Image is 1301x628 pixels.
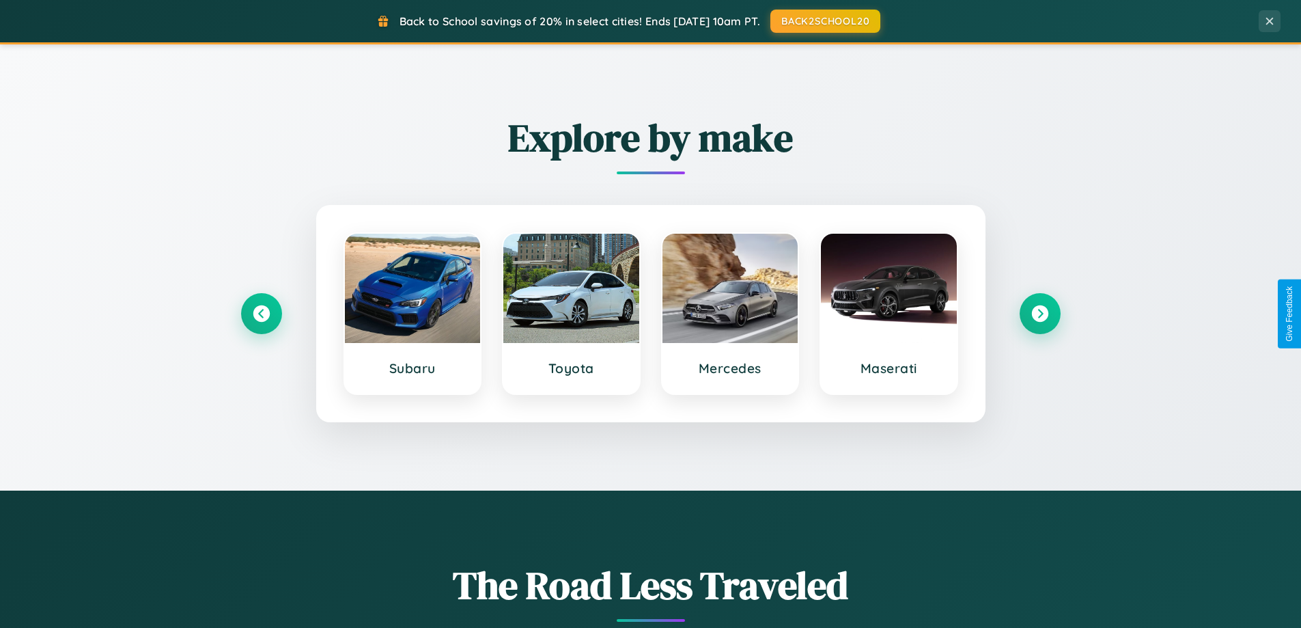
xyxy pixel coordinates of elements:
[517,360,626,377] h3: Toyota
[835,360,943,377] h3: Maserati
[400,14,760,28] span: Back to School savings of 20% in select cities! Ends [DATE] 10am PT.
[676,360,785,377] h3: Mercedes
[241,559,1061,612] h1: The Road Less Traveled
[1285,286,1294,342] div: Give Feedback
[359,360,467,377] h3: Subaru
[770,10,880,33] button: BACK2SCHOOL20
[241,111,1061,164] h2: Explore by make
